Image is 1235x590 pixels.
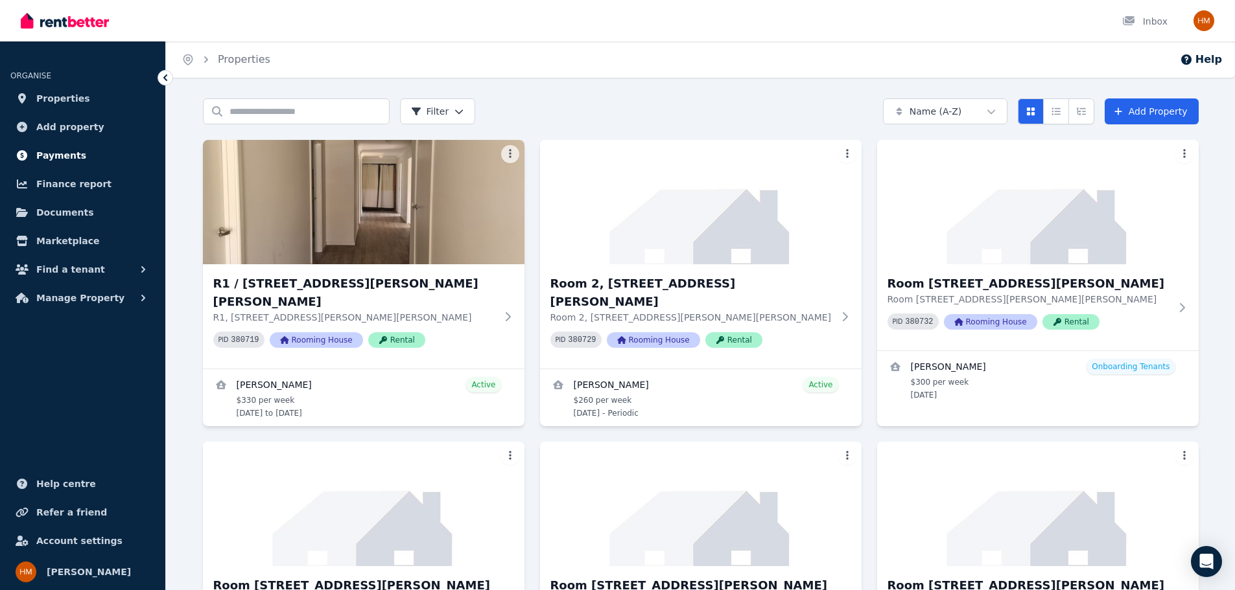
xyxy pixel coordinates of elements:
img: Hossain Mahmood [1194,10,1214,31]
span: Documents [36,205,94,220]
button: Name (A-Z) [883,98,1007,124]
button: More options [838,447,856,465]
img: Room 4, 18 Burrell St [203,442,524,566]
img: Hossain Mahmood [16,562,36,582]
span: Rental [368,332,425,348]
nav: Breadcrumb [166,41,286,78]
a: View details for Masfiqur Rahman [540,369,862,426]
img: Room 3, 18 Burrell St [877,140,1199,264]
a: Properties [10,85,155,111]
span: Filter [411,105,449,118]
p: Room 2, [STREET_ADDRESS][PERSON_NAME][PERSON_NAME] [550,311,833,324]
a: Refer a friend [10,499,155,525]
button: More options [501,447,519,465]
small: PID [218,336,229,343]
span: Refer a friend [36,505,107,520]
span: [PERSON_NAME] [47,564,131,580]
span: Marketplace [36,233,99,249]
span: Properties [36,91,90,106]
span: Find a tenant [36,262,105,277]
span: Finance report [36,176,112,192]
span: Account settings [36,533,123,549]
img: RentBetter [21,11,109,30]
a: Room 2, 18 Burrell StRoom 2, [STREET_ADDRESS][PERSON_NAME]Room 2, [STREET_ADDRESS][PERSON_NAME][P... [540,140,862,369]
a: View details for Rafi Mahmood [203,369,524,426]
span: ORGANISE [10,71,51,80]
code: 380719 [231,335,259,345]
button: More options [501,145,519,163]
span: Manage Property [36,290,124,306]
div: View options [1018,98,1094,124]
span: Name (A-Z) [910,105,962,118]
a: Properties [218,53,270,65]
a: Marketplace [10,228,155,254]
span: Payments [36,148,86,163]
a: Payments [10,142,155,168]
button: More options [1175,447,1194,465]
small: PID [556,336,566,343]
span: Rooming House [944,314,1037,330]
span: Add property [36,119,104,135]
button: Help [1180,52,1222,67]
button: More options [838,145,856,163]
button: Card view [1018,98,1044,124]
code: 380732 [905,317,933,326]
p: R1, [STREET_ADDRESS][PERSON_NAME][PERSON_NAME] [213,311,496,324]
span: Rental [705,332,762,348]
p: Room [STREET_ADDRESS][PERSON_NAME][PERSON_NAME] [888,293,1170,306]
a: Help centre [10,471,155,497]
a: R1 / 18 Burrell St, Flora HillR1 / [STREET_ADDRESS][PERSON_NAME][PERSON_NAME]R1, [STREET_ADDRESS]... [203,140,524,369]
img: Room 5, 18 Burrell St [540,442,862,566]
code: 380729 [568,335,596,345]
button: Compact list view [1043,98,1069,124]
span: Rental [1042,314,1100,330]
a: Finance report [10,171,155,197]
a: Add Property [1105,98,1199,124]
a: Account settings [10,528,155,554]
a: Room 3, 18 Burrell StRoom [STREET_ADDRESS][PERSON_NAME]Room [STREET_ADDRESS][PERSON_NAME][PERSON_... [877,140,1199,350]
a: Add property [10,114,155,140]
a: Documents [10,199,155,225]
div: Inbox [1122,15,1168,28]
h3: Room 2, [STREET_ADDRESS][PERSON_NAME] [550,275,833,311]
button: Manage Property [10,285,155,311]
div: Open Intercom Messenger [1191,546,1222,577]
img: R1 / 18 Burrell St, Flora Hill [203,140,524,264]
img: Room 2, 18 Burrell St [540,140,862,264]
small: PID [893,318,903,325]
img: Room 6, 18 Burrell St [877,442,1199,566]
span: Help centre [36,476,96,492]
span: Rooming House [270,332,363,348]
h3: Room [STREET_ADDRESS][PERSON_NAME] [888,275,1170,293]
h3: R1 / [STREET_ADDRESS][PERSON_NAME][PERSON_NAME] [213,275,496,311]
button: Expanded list view [1068,98,1094,124]
button: More options [1175,145,1194,163]
a: View details for Hamidreza Zahraei [877,351,1199,408]
span: Rooming House [607,332,700,348]
button: Find a tenant [10,256,155,282]
button: Filter [400,98,476,124]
